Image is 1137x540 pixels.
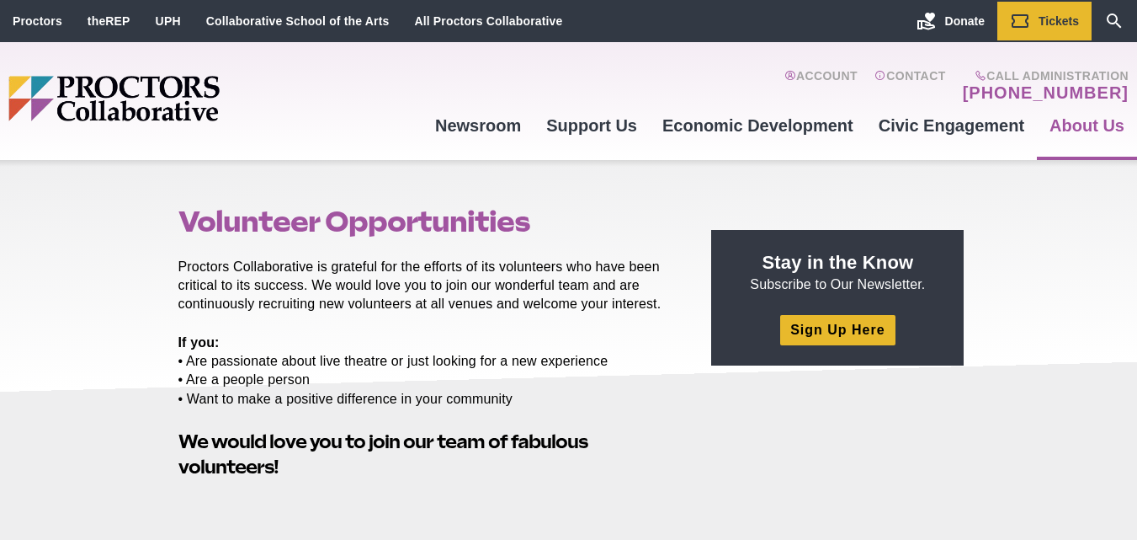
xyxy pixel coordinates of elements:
a: [PHONE_NUMBER] [963,83,1129,103]
h2: ! [178,429,673,481]
span: Tickets [1039,14,1079,28]
a: Search [1092,2,1137,40]
a: UPH [156,14,181,28]
img: Proctors logo [8,76,349,121]
a: Tickets [997,2,1092,40]
a: theREP [88,14,130,28]
a: Account [784,69,858,103]
a: Civic Engagement [866,103,1037,148]
h1: Volunteer Opportunities [178,206,673,238]
strong: Stay in the Know [762,252,914,273]
a: Donate [904,2,997,40]
strong: If you: [178,335,220,350]
span: Donate [945,14,985,28]
strong: We would love you to join our team of fabulous volunteers [178,430,587,479]
a: Collaborative School of the Arts [206,14,390,28]
p: Subscribe to Our Newsletter. [731,250,943,294]
a: Support Us [534,103,650,148]
span: Call Administration [958,69,1129,83]
p: Proctors Collaborative is grateful for the efforts of its volunteers who have been critical to it... [178,258,673,313]
a: Contact [874,69,946,103]
a: All Proctors Collaborative [414,14,562,28]
a: Newsroom [422,103,534,148]
a: Proctors [13,14,62,28]
p: • Are passionate about live theatre or just looking for a new experience • Are a people person • ... [178,334,673,408]
a: Sign Up Here [780,315,895,345]
a: About Us [1037,103,1137,148]
a: Economic Development [650,103,866,148]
